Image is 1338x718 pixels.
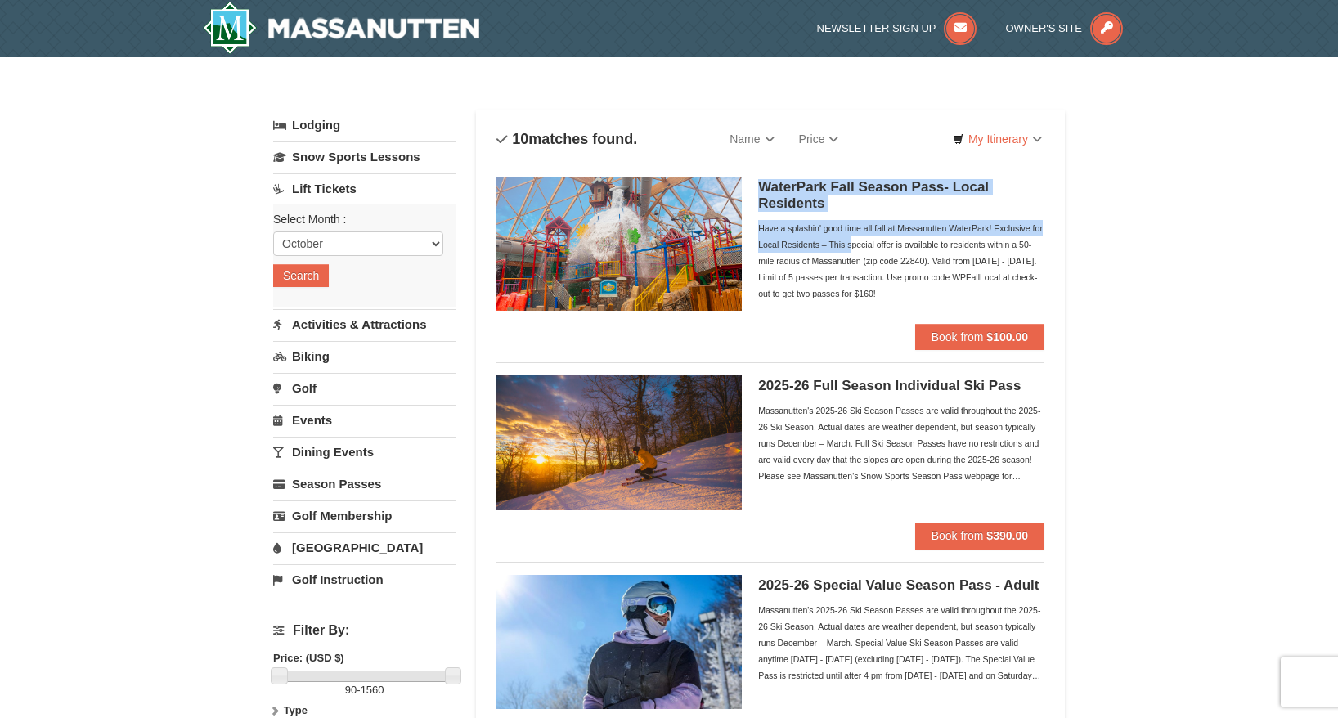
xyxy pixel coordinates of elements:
strong: $100.00 [986,330,1028,343]
a: Name [717,123,786,155]
strong: Price: (USD $) [273,652,344,664]
label: - [273,682,456,698]
a: My Itinerary [942,127,1053,151]
label: Select Month : [273,211,443,227]
button: Book from $100.00 [915,324,1044,350]
a: [GEOGRAPHIC_DATA] [273,532,456,563]
div: Massanutten's 2025-26 Ski Season Passes are valid throughout the 2025-26 Ski Season. Actual dates... [758,402,1044,484]
span: Owner's Site [1006,22,1083,34]
button: Book from $390.00 [915,523,1044,549]
a: Price [787,123,851,155]
a: Snow Sports Lessons [273,141,456,172]
a: Events [273,405,456,435]
h5: WaterPark Fall Season Pass- Local Residents [758,179,1044,212]
h4: matches found. [496,131,637,147]
span: 90 [345,684,357,696]
h4: Filter By: [273,623,456,638]
a: Biking [273,341,456,371]
span: Book from [932,330,984,343]
a: Newsletter Sign Up [817,22,977,34]
img: 6619937-198-dda1df27.jpg [496,575,742,709]
span: 10 [512,131,528,147]
h5: 2025-26 Special Value Season Pass - Adult [758,577,1044,594]
span: Newsletter Sign Up [817,22,936,34]
a: Lodging [273,110,456,140]
strong: $390.00 [986,529,1028,542]
a: Golf Membership [273,500,456,531]
img: Massanutten Resort Logo [203,2,479,54]
a: Activities & Attractions [273,309,456,339]
a: Season Passes [273,469,456,499]
img: 6619937-208-2295c65e.jpg [496,375,742,509]
strong: Type [284,704,308,716]
img: 6619937-212-8c750e5f.jpg [496,177,742,311]
div: Have a splashin' good time all fall at Massanutten WaterPark! Exclusive for Local Residents – Thi... [758,220,1044,302]
span: 1560 [361,684,384,696]
a: Owner's Site [1006,22,1124,34]
a: Massanutten Resort [203,2,479,54]
div: Massanutten's 2025-26 Ski Season Passes are valid throughout the 2025-26 Ski Season. Actual dates... [758,602,1044,684]
a: Golf [273,373,456,403]
span: Book from [932,529,984,542]
a: Lift Tickets [273,173,456,204]
a: Golf Instruction [273,564,456,595]
button: Search [273,264,329,287]
a: Dining Events [273,437,456,467]
h5: 2025-26 Full Season Individual Ski Pass [758,378,1044,394]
